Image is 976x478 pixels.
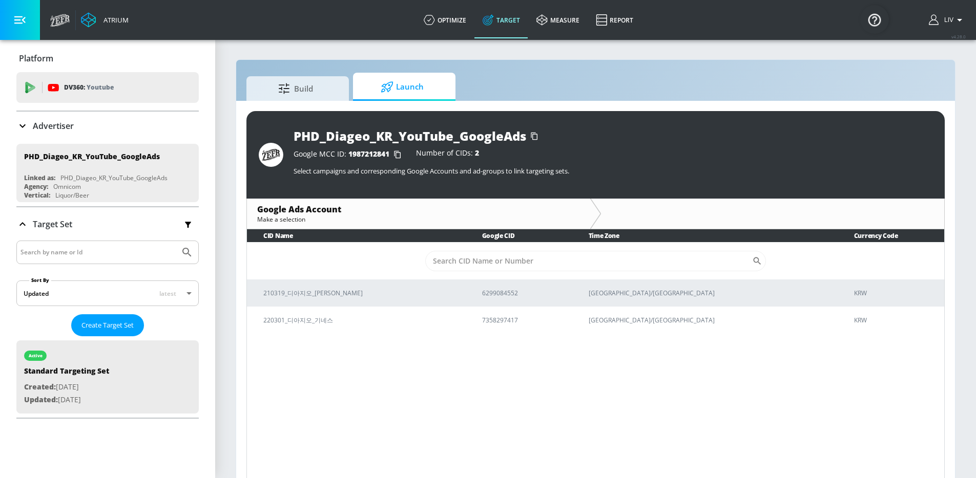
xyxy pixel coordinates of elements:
span: 1987212841 [348,149,389,159]
th: Time Zone [572,229,838,242]
a: measure [528,2,588,38]
p: Select campaigns and corresponding Google Accounts and ad-groups to link targeting sets. [294,166,932,176]
div: Google Ads Account [257,204,580,215]
input: Search by name or Id [20,246,176,259]
div: Google Ads AccountMake a selection [247,199,590,229]
div: Make a selection [257,215,580,224]
div: Advertiser [16,112,199,140]
span: v 4.28.0 [951,34,966,39]
div: Liquor/Beer [55,191,89,200]
div: Agency: [24,182,48,191]
th: Currency Code [838,229,944,242]
span: Created: [24,382,56,392]
div: activeStandard Targeting SetCreated:[DATE]Updated:[DATE] [16,340,199,414]
span: Updated: [24,395,58,404]
div: Search CID Name or Number [425,251,766,271]
div: Updated [24,289,49,298]
span: Create Target Set [81,319,134,331]
p: [GEOGRAPHIC_DATA]/[GEOGRAPHIC_DATA] [589,315,829,325]
p: 220301_디아지오_기네스 [263,315,458,325]
div: Omnicom [53,182,81,191]
p: [DATE] [24,394,109,406]
p: Advertiser [33,120,74,132]
input: Search CID Name or Number [425,251,752,271]
a: Target [474,2,528,38]
div: Vertical: [24,191,50,200]
div: DV360: Youtube [16,72,199,103]
p: 210319_디아지오_[PERSON_NAME] [263,288,458,298]
div: Standard Targeting Set [24,366,109,381]
div: Target Set [16,207,199,241]
div: Platform [16,44,199,73]
div: PHD_Diageo_KR_YouTube_GoogleAds [294,127,526,144]
a: optimize [416,2,474,38]
p: Target Set [33,219,72,230]
p: 7358297417 [482,315,564,325]
div: PHD_Diageo_KR_YouTube_GoogleAds [60,173,168,182]
a: Atrium [81,12,129,28]
p: [GEOGRAPHIC_DATA]/[GEOGRAPHIC_DATA] [589,288,829,298]
span: 2 [475,148,479,158]
label: Sort By [29,277,51,284]
nav: list of Target Set [16,336,199,418]
div: PHD_Diageo_KR_YouTube_GoogleAdsLinked as:PHD_Diageo_KR_YouTube_GoogleAdsAgency:OmnicomVertical:Li... [16,144,199,202]
button: Open Resource Center [860,5,889,34]
div: PHD_Diageo_KR_YouTube_GoogleAds [24,151,160,161]
p: KRW [854,288,936,298]
p: Platform [19,53,53,64]
div: active [29,353,43,358]
th: Google CID [466,229,572,242]
div: Google MCC ID: [294,149,406,160]
p: DV360: [64,82,114,93]
p: Youtube [87,82,114,93]
a: Report [588,2,641,38]
span: Build [257,76,335,101]
th: CID Name [247,229,466,242]
p: [DATE] [24,381,109,394]
span: latest [159,289,176,298]
div: Number of CIDs: [416,149,479,160]
span: Launch [363,75,441,99]
button: Create Target Set [71,314,144,336]
p: KRW [854,315,936,325]
p: 6299084552 [482,288,564,298]
span: login as: liv.ho@zefr.com [940,16,953,24]
button: Liv [929,14,966,26]
div: Linked as: [24,173,55,182]
div: Target Set [16,241,199,418]
div: Atrium [99,15,129,25]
